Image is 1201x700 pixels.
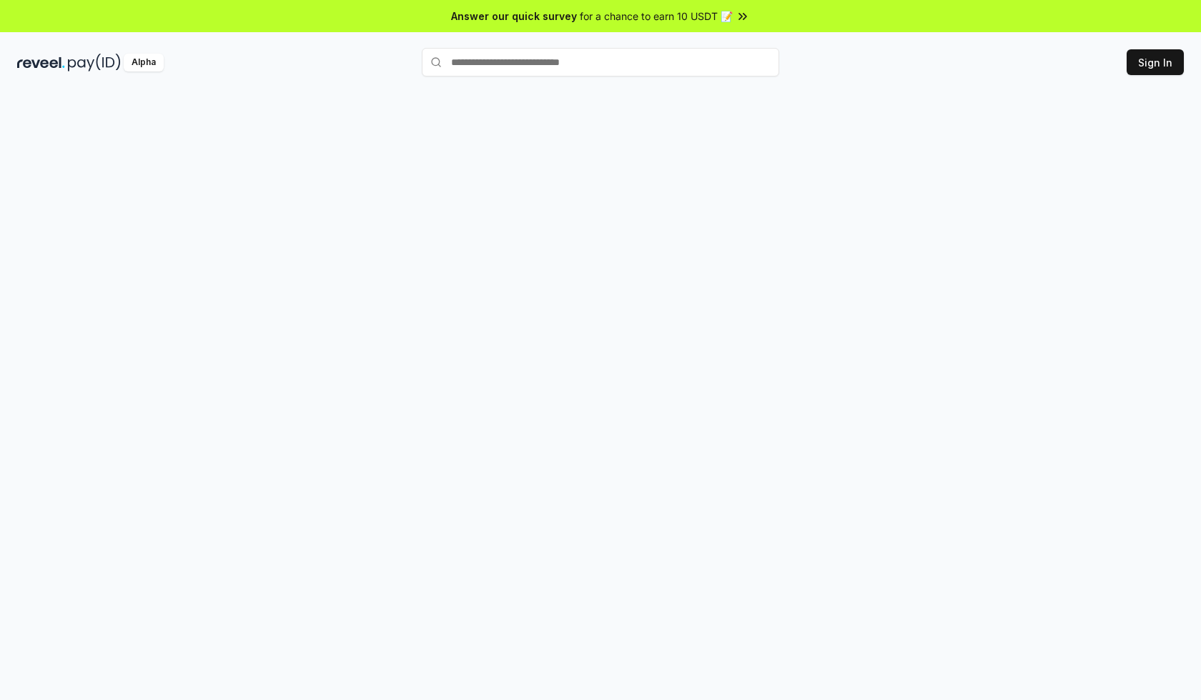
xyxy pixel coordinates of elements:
[1127,49,1184,75] button: Sign In
[124,54,164,72] div: Alpha
[68,54,121,72] img: pay_id
[17,54,65,72] img: reveel_dark
[451,9,577,24] span: Answer our quick survey
[580,9,733,24] span: for a chance to earn 10 USDT 📝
